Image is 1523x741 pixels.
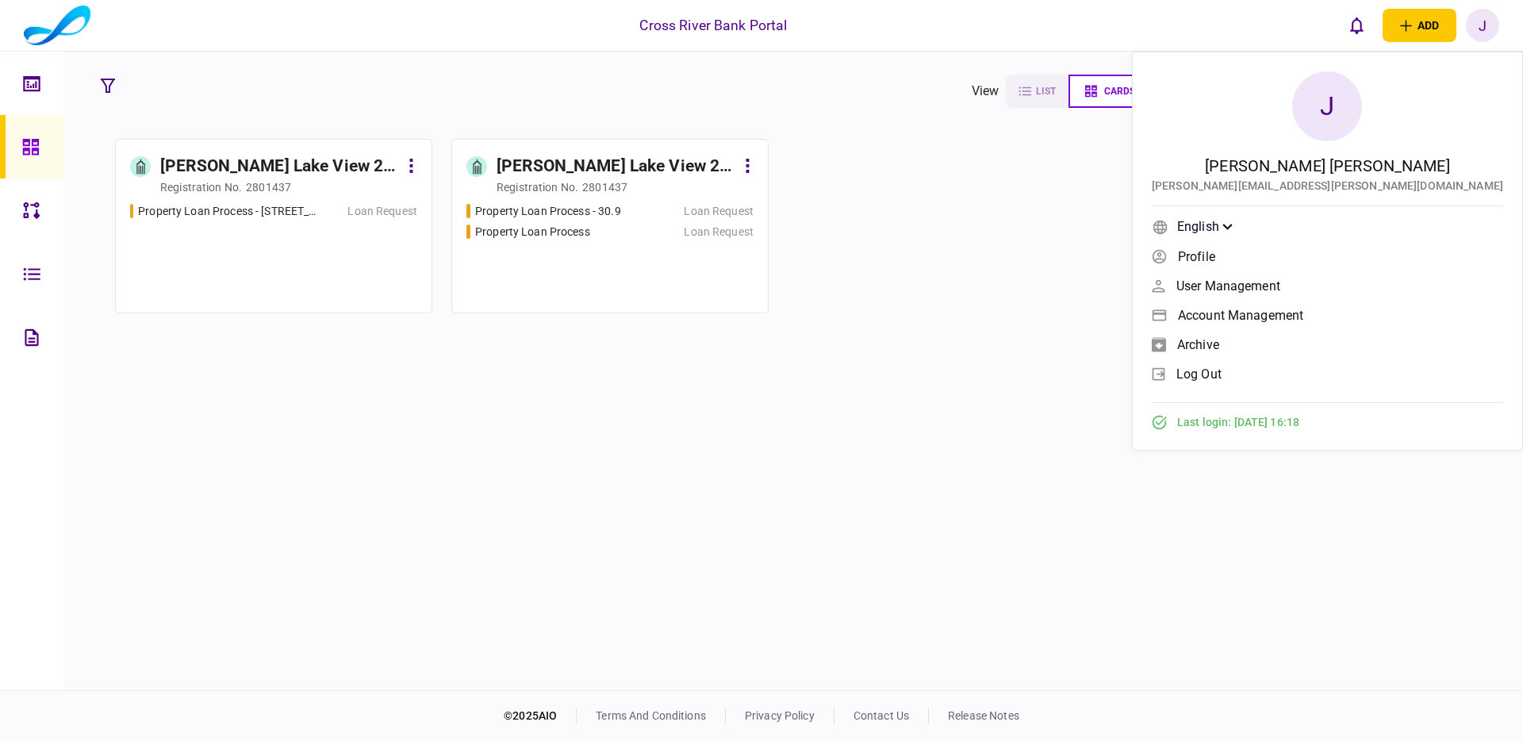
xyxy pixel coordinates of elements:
div: Loan Request [684,203,754,220]
span: Last login : [DATE] 16:18 [1177,414,1299,431]
span: User management [1176,279,1280,293]
a: privacy policy [745,709,815,722]
div: [PERSON_NAME] Lake View 2 LLC [497,154,735,179]
button: list [1006,75,1068,108]
img: client company logo [24,6,90,45]
a: Profile [1152,244,1503,268]
span: log out [1176,367,1222,381]
a: contact us [854,709,909,722]
button: cards [1068,75,1149,108]
span: list [1036,86,1056,97]
a: archive [1152,332,1503,356]
button: open notifications list [1340,9,1373,42]
div: Cross River Bank Portal [639,15,787,36]
div: Property Loan Process - 30.9 [475,203,621,220]
a: Account management [1152,303,1503,327]
a: log out [1152,362,1503,386]
a: User management [1152,274,1503,298]
div: 2801437 [582,179,627,195]
div: Loan Request [347,203,417,220]
div: registration no. [497,179,578,195]
a: [PERSON_NAME] Lake View 2 LLLCregistration no.2801437Property Loan Process - 1235 Main StreetLoan... [115,139,432,313]
div: [PERSON_NAME][EMAIL_ADDRESS][PERSON_NAME][DOMAIN_NAME] [1152,178,1503,194]
span: Profile [1178,250,1215,263]
a: terms and conditions [596,709,706,722]
a: [PERSON_NAME] Lake View 2 LLCregistration no.2801437Property Loan Process - 30.9Loan RequestPrope... [451,139,769,313]
div: Property Loan Process [475,224,590,240]
a: release notes [948,709,1019,722]
span: archive [1177,338,1219,351]
div: J [1292,71,1362,141]
button: open adding identity options [1383,9,1456,42]
div: 2801437 [246,179,291,195]
div: © 2025 AIO [504,708,577,724]
button: J [1466,9,1499,42]
span: cards [1104,86,1135,97]
div: view [972,82,999,101]
div: English [1177,217,1233,236]
div: Property Loan Process - 1235 Main Street [138,203,323,220]
div: [PERSON_NAME] [PERSON_NAME] [1205,154,1450,178]
span: Account management [1178,309,1303,322]
div: registration no. [160,179,242,195]
div: Loan Request [684,224,754,240]
div: [PERSON_NAME] Lake View 2 LLLC [160,154,399,179]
